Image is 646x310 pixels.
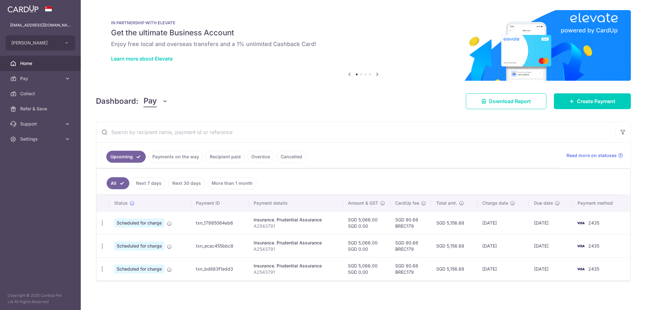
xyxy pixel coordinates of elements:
span: CardUp fee [395,200,419,206]
a: Learn more about Elevate [111,56,173,62]
a: Recipient paid [206,151,245,163]
span: Status [114,200,128,206]
td: SGD 5,156.68 [431,234,477,257]
th: Payment method [573,195,630,211]
td: [DATE] [477,257,529,280]
td: SGD 90.68 BREC179 [390,257,431,280]
th: Payment details [249,195,343,211]
span: 2435 [588,266,599,272]
span: Total amt. [436,200,457,206]
input: Search by recipient name, payment id or reference [96,122,615,142]
a: Cancelled [277,151,306,163]
p: [EMAIL_ADDRESS][DOMAIN_NAME] [10,22,71,28]
a: All [107,177,129,189]
span: Scheduled for charge [114,242,164,250]
span: Amount & GST [348,200,378,206]
span: Pay [20,75,62,82]
span: Charge date [482,200,508,206]
span: 2435 [588,220,599,225]
td: [DATE] [477,234,529,257]
span: Support [20,121,62,127]
a: Create Payment [554,93,631,109]
button: [PERSON_NAME] [6,35,75,50]
span: [PERSON_NAME] [11,40,58,46]
button: Pay [144,95,168,107]
span: 2435 [588,243,599,249]
div: Insurance. Prudential Assurance [254,217,338,223]
a: Upcoming [106,151,146,163]
p: IN PARTNERSHIP WITH ELEVATE [111,20,616,25]
td: txn_ecac455bbc8 [191,234,248,257]
h5: Get the ultimate Business Account [111,28,616,38]
td: SGD 5,066.00 SGD 0.00 [343,211,390,234]
h6: Enjoy free local and overseas transfers and a 1% unlimited Cashback Card! [111,40,616,48]
span: Refer & Save [20,106,62,112]
a: Read more on statuses [567,152,623,159]
p: A2543791 [254,246,338,252]
span: Create Payment [577,97,615,105]
td: [DATE] [529,211,573,234]
span: Download Report [489,97,531,105]
td: SGD 5,066.00 SGD 0.00 [343,234,390,257]
div: Insurance. Prudential Assurance [254,263,338,269]
td: [DATE] [529,257,573,280]
img: Bank Card [574,265,587,273]
td: SGD 5,156.68 [431,211,477,234]
td: SGD 90.68 BREC179 [390,211,431,234]
td: [DATE] [477,211,529,234]
td: txn_17995064eb6 [191,211,248,234]
a: Payments on the way [148,151,203,163]
a: More than 1 month [208,177,257,189]
span: Scheduled for charge [114,265,164,273]
td: txn_bd883f1edd3 [191,257,248,280]
th: Payment ID [191,195,248,211]
td: SGD 5,156.68 [431,257,477,280]
span: Pay [144,95,157,107]
a: Next 30 days [168,177,205,189]
img: CardUp [8,5,38,13]
span: Scheduled for charge [114,219,164,227]
td: SGD 5,066.00 SGD 0.00 [343,257,390,280]
p: A2543791 [254,269,338,275]
td: SGD 90.68 BREC179 [390,234,431,257]
img: Bank Card [574,219,587,227]
td: [DATE] [529,234,573,257]
span: Read more on statuses [567,152,617,159]
a: Overdue [247,151,274,163]
img: Renovation banner [96,10,631,81]
span: Collect [20,91,62,97]
span: Due date [534,200,553,206]
div: Insurance. Prudential Assurance [254,240,338,246]
span: Settings [20,136,62,142]
img: Bank Card [574,242,587,250]
h4: Dashboard: [96,96,138,107]
span: Home [20,60,62,67]
a: Next 7 days [132,177,166,189]
p: A2543791 [254,223,338,229]
a: Download Report [466,93,546,109]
